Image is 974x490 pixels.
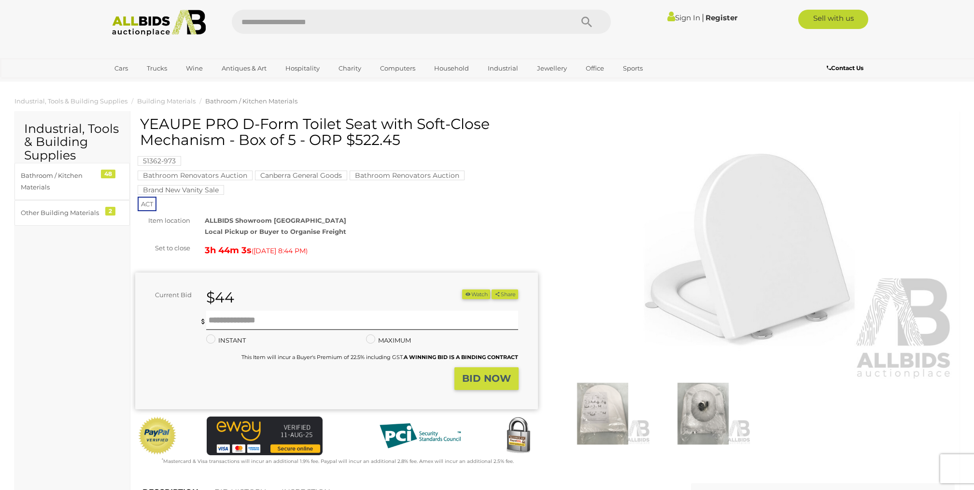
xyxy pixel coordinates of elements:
[138,171,253,180] mark: Bathroom Renovators Auction
[14,97,127,105] a: Industrial, Tools & Building Supplies
[138,197,156,211] span: ACT
[205,245,252,256] strong: 3h 44m 3s
[827,63,866,73] a: Contact Us
[205,216,346,224] strong: ALLBIDS Showroom [GEOGRAPHIC_DATA]
[579,60,610,76] a: Office
[101,170,115,178] div: 48
[655,383,751,445] img: YEAUPE PRO D-Form Toilet Seat with Soft-Close Mechanism - Box of 5 - ORP $522.45
[180,60,209,76] a: Wine
[462,289,490,300] li: Watch this item
[141,60,173,76] a: Trucks
[462,373,511,384] strong: BID NOW
[531,60,573,76] a: Jewellery
[207,417,323,455] img: eWAY Payment Gateway
[21,207,100,218] div: Other Building Materials
[404,354,518,360] b: A WINNING BID IS A BINDING CONTRACT
[205,228,346,235] strong: Local Pickup or Buyer to Organise Freight
[252,247,308,255] span: ( )
[138,172,253,179] a: Bathroom Renovators Auction
[14,200,130,226] a: Other Building Materials 2
[241,354,518,360] small: This Item will incur a Buyer's Premium of 22.5% including GST.
[555,383,650,445] img: YEAUPE PRO D-Form Toilet Seat with Soft-Close Mechanism - Box of 5 - ORP $522.45
[350,171,465,180] mark: Bathroom Renovators Auction
[135,289,199,301] div: Current Bid
[107,10,212,36] img: Allbids.com.au
[254,246,306,255] span: [DATE] 8:44 PM
[366,335,411,346] label: MAXIMUM
[702,12,704,23] span: |
[332,60,367,76] a: Charity
[706,13,737,22] a: Register
[105,207,115,216] div: 2
[138,417,177,455] img: Official PayPal Seal
[255,171,347,180] mark: Canberra General Goods
[137,97,196,105] a: Building Materials
[481,60,524,76] a: Industrial
[140,116,536,148] h1: YEAUPE PRO D-Form Toilet Seat with Soft-Close Mechanism - Box of 5 - ORP $522.45
[372,417,468,455] img: PCI DSS compliant
[454,367,519,390] button: BID NOW
[108,76,189,92] a: [GEOGRAPHIC_DATA]
[128,215,198,226] div: Item location
[255,172,347,179] a: Canberra General Goods
[462,289,490,300] button: Watch
[499,417,537,455] img: Secured by Rapid SSL
[138,157,181,165] a: 51362-973
[552,121,955,380] img: YEAUPE PRO D-Form Toilet Seat with Soft-Close Mechanism - Box of 5 - ORP $522.45
[350,172,465,179] a: Bathroom Renovators Auction
[827,64,863,72] b: Contact Us
[617,60,649,76] a: Sports
[667,13,700,22] a: Sign In
[138,185,224,195] mark: Brand New Vanity Sale
[374,60,422,76] a: Computers
[128,243,198,254] div: Set to close
[21,170,100,193] div: Bathroom / Kitchen Materials
[798,10,868,29] a: Sell with us
[492,289,518,300] button: Share
[563,10,611,34] button: Search
[205,97,297,105] a: Bathroom / Kitchen Materials
[428,60,475,76] a: Household
[108,60,134,76] a: Cars
[162,458,514,464] small: Mastercard & Visa transactions will incur an additional 1.9% fee. Paypal will incur an additional...
[14,163,130,200] a: Bathroom / Kitchen Materials 48
[206,335,246,346] label: INSTANT
[206,288,234,306] strong: $44
[215,60,273,76] a: Antiques & Art
[279,60,326,76] a: Hospitality
[138,156,181,166] mark: 51362-973
[138,186,224,194] a: Brand New Vanity Sale
[24,122,120,162] h2: Industrial, Tools & Building Supplies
